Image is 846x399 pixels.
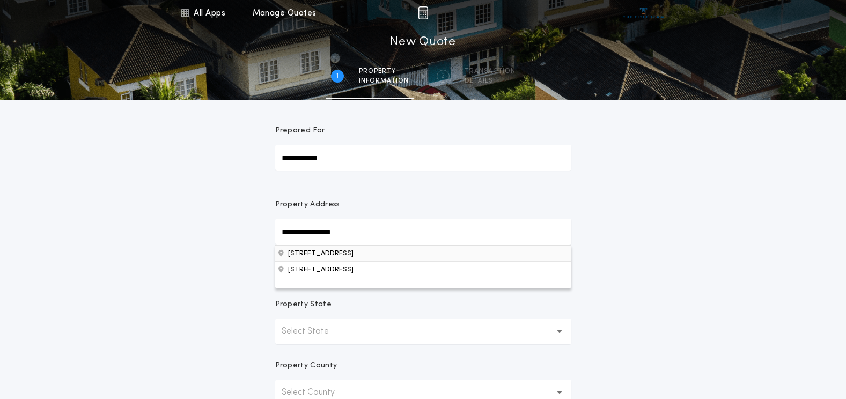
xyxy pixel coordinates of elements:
[275,261,571,277] button: Property Address[STREET_ADDRESS]
[275,145,571,171] input: Prepared For
[418,6,428,19] img: img
[359,67,409,76] span: Property
[465,67,516,76] span: Transaction
[336,72,339,80] h2: 1
[275,125,325,136] p: Prepared For
[275,199,571,210] p: Property Address
[390,34,455,51] h1: New Quote
[441,72,445,80] h2: 2
[282,386,352,399] p: Select County
[623,8,664,18] img: vs-icon
[359,77,409,85] span: information
[275,245,571,261] button: Property Address[STREET_ADDRESS]
[275,319,571,344] button: Select State
[282,325,346,338] p: Select State
[465,77,516,85] span: details
[275,360,337,371] p: Property County
[275,299,332,310] p: Property State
